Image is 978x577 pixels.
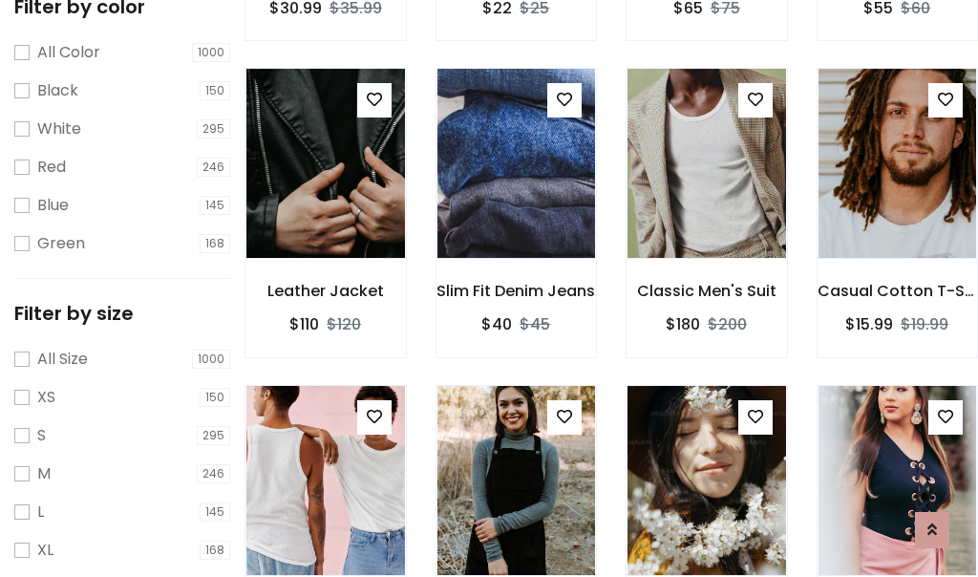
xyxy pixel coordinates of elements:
label: All Color [37,41,100,64]
span: 145 [200,196,230,215]
label: M [37,462,51,485]
span: 168 [200,234,230,253]
span: 246 [197,158,230,177]
span: 150 [200,388,230,407]
span: 1000 [192,350,230,369]
label: Blue [37,194,69,217]
h6: Slim Fit Denim Jeans [436,282,597,300]
h6: Casual Cotton T-Shirt [818,282,978,300]
label: S [37,424,46,447]
h6: $40 [481,315,512,333]
label: L [37,501,44,524]
span: 168 [200,541,230,560]
label: XS [37,386,55,409]
h6: $15.99 [845,315,893,333]
del: $45 [520,313,550,335]
h5: Filter by size [14,302,230,325]
h6: Classic Men's Suit [627,282,787,300]
span: 150 [200,81,230,100]
span: 295 [197,119,230,139]
span: 1000 [192,43,230,62]
label: Green [37,232,85,255]
h6: $110 [289,315,319,333]
del: $200 [708,313,747,335]
span: 246 [197,464,230,483]
span: 295 [197,426,230,445]
del: $19.99 [901,313,948,335]
span: 145 [200,502,230,522]
h6: $180 [666,315,700,333]
label: Black [37,79,78,102]
h6: Leather Jacket [245,282,406,300]
del: $120 [327,313,361,335]
label: White [37,118,81,140]
label: Red [37,156,66,179]
label: All Size [37,348,88,371]
label: XL [37,539,53,562]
